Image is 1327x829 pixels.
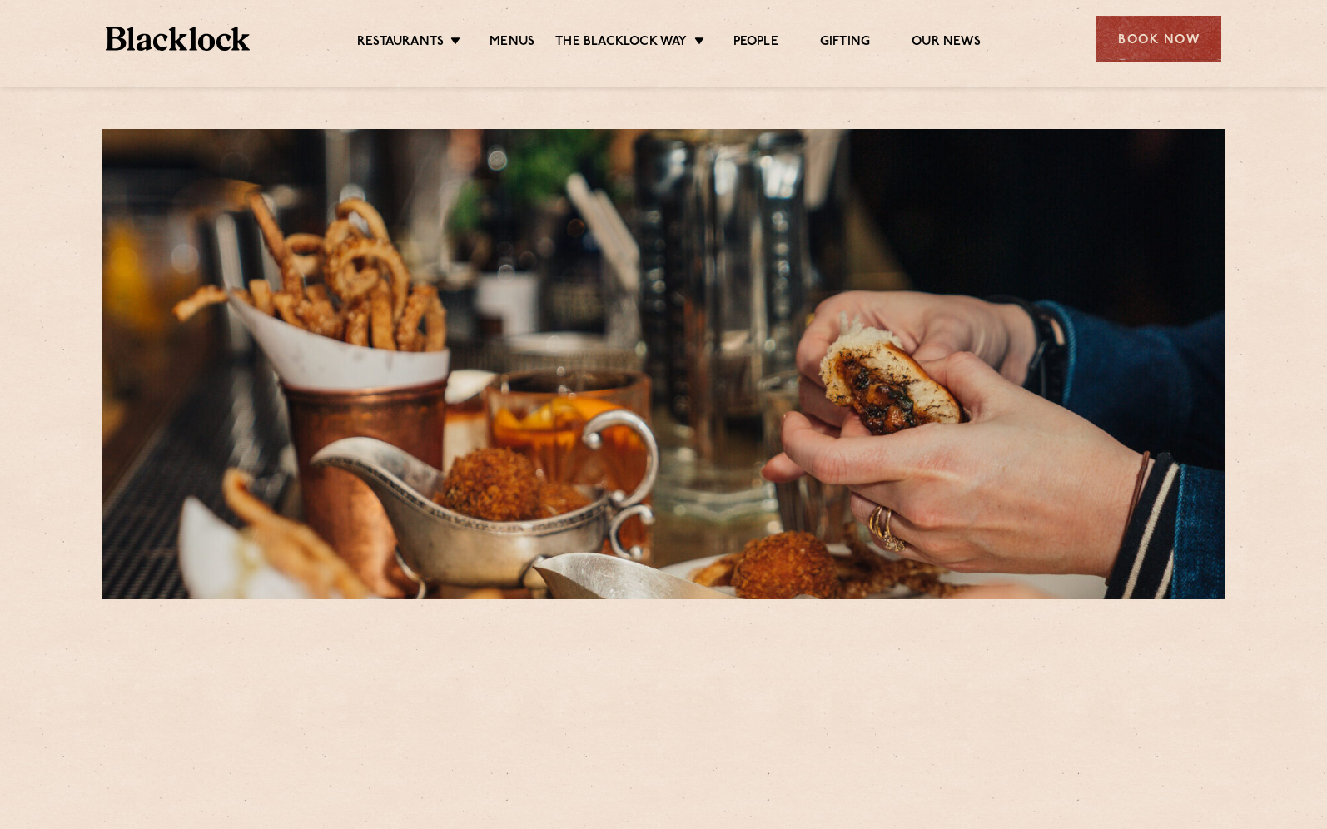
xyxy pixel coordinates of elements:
[106,27,250,51] img: BL_Textured_Logo-footer-cropped.svg
[555,34,687,52] a: The Blacklock Way
[1096,16,1221,62] div: Book Now
[912,34,981,52] a: Our News
[733,34,778,52] a: People
[357,34,444,52] a: Restaurants
[820,34,870,52] a: Gifting
[490,34,534,52] a: Menus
